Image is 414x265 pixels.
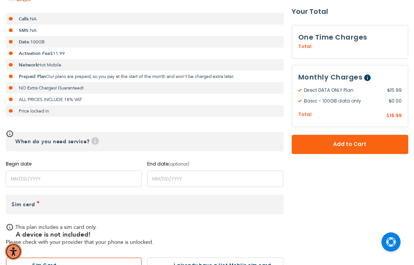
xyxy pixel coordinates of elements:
[147,171,283,187] input: MM/DD/YYYY
[16,230,90,239] b: A device is not included!
[19,50,50,56] strong: Activation Fee
[317,140,383,148] span: Add to Cart
[6,105,284,117] li: Price locked in
[298,31,402,43] h3: One Time Charges
[19,16,30,22] strong: Calls:
[168,161,189,167] i: (optional)
[6,25,284,36] li: NA
[19,73,46,79] strong: Prepaid Plan
[5,243,22,260] div: Accessibility Menu
[387,87,402,94] span: 15.99
[389,98,391,104] span: $
[11,201,35,208] span: Sim card
[6,224,154,246] span: This plan includes a sim card only. Please check with your provider that your phone is unlocked.
[6,161,142,167] label: Begin date
[6,132,284,151] h3: When do you need service?
[386,113,389,119] span: $
[389,98,402,104] span: 0.00
[389,112,402,119] span: 15.99
[364,75,371,81] span: Help
[292,135,409,154] button: Add to Cart
[6,94,284,105] li: ALL PRICES INCLUDE 18% VAT
[147,161,283,167] label: End date
[46,73,234,79] span: Our plans are prepaid, so you pay at the start of the month and won't be charged extra later.
[298,87,388,94] span: Direct DATA ONLY Plan
[91,137,99,145] span: Help
[50,50,65,56] span: $11.99
[298,43,312,50] span: Total
[19,27,30,33] strong: SMS:
[6,36,284,48] li: 100GB
[292,6,409,17] strong: Your Total
[19,62,38,68] strong: Network
[38,62,61,68] span: Hot Mobile
[6,82,284,94] li: NO Extra Charges! Guaranteed!
[6,13,284,25] li: NA
[19,39,30,45] strong: Data:
[387,87,390,94] span: $
[298,98,389,104] span: Basic - 100GB data only
[298,111,312,118] span: Total
[6,171,142,187] input: MM/DD/YYYY
[298,72,363,82] span: Monthly Charges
